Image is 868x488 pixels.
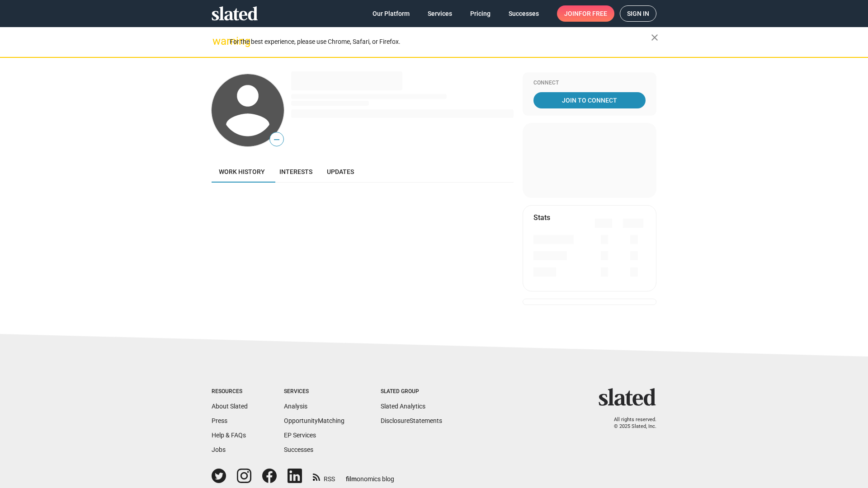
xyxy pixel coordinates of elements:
a: Press [212,417,227,424]
span: Services [428,5,452,22]
a: Successes [501,5,546,22]
a: Successes [284,446,313,453]
a: Jobs [212,446,226,453]
a: Slated Analytics [381,403,425,410]
a: Join To Connect [533,92,646,108]
a: Updates [320,161,361,183]
a: Help & FAQs [212,432,246,439]
span: Interests [279,168,312,175]
a: About Slated [212,403,248,410]
span: for free [579,5,607,22]
a: Sign in [620,5,656,22]
span: Sign in [627,6,649,21]
span: Our Platform [373,5,410,22]
mat-icon: close [649,32,660,43]
p: All rights reserved. © 2025 Slated, Inc. [604,417,656,430]
span: Join To Connect [535,92,644,108]
a: Interests [272,161,320,183]
a: Pricing [463,5,498,22]
span: Successes [509,5,539,22]
span: film [346,475,357,483]
a: filmonomics blog [346,468,394,483]
div: For the best experience, please use Chrome, Safari, or Firefox. [230,36,651,48]
a: Our Platform [365,5,417,22]
div: Slated Group [381,388,442,395]
a: Joinfor free [557,5,614,22]
mat-icon: warning [212,36,223,47]
span: Pricing [470,5,491,22]
div: Services [284,388,344,395]
a: OpportunityMatching [284,417,344,424]
span: Work history [219,168,265,175]
div: Connect [533,80,646,87]
a: Work history [212,161,272,183]
span: Join [564,5,607,22]
mat-card-title: Stats [533,213,550,222]
div: Resources [212,388,248,395]
a: Services [420,5,459,22]
a: EP Services [284,432,316,439]
span: — [270,134,283,145]
a: RSS [313,469,335,483]
a: DisclosureStatements [381,417,442,424]
a: Analysis [284,403,307,410]
span: Updates [327,168,354,175]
